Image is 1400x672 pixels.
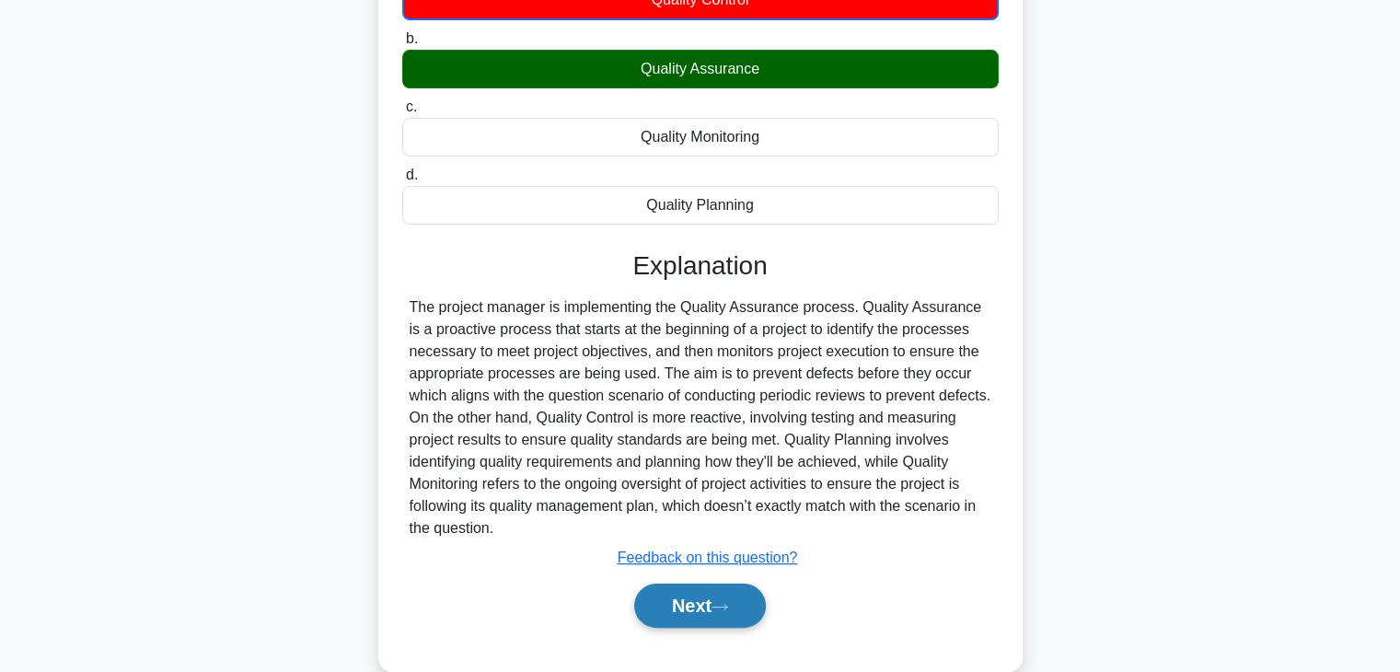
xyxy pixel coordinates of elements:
span: c. [406,98,417,114]
button: Next [634,584,766,628]
span: d. [406,167,418,182]
div: Quality Planning [402,186,999,225]
a: Feedback on this question? [618,550,798,565]
div: Quality Assurance [402,50,999,88]
h3: Explanation [413,250,988,282]
span: b. [406,30,418,46]
div: Quality Monitoring [402,118,999,156]
div: The project manager is implementing the Quality Assurance process. Quality Assurance is a proacti... [410,296,991,539]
